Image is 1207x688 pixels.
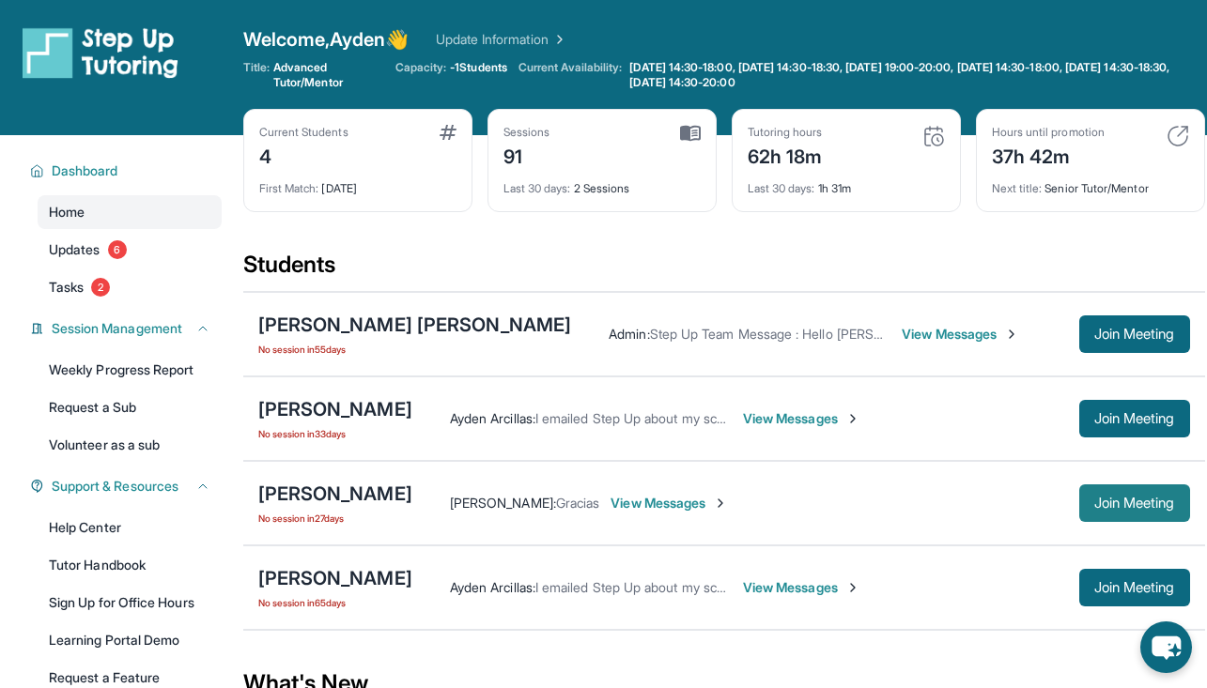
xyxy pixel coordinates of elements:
a: Tasks2 [38,270,222,304]
span: Join Meeting [1094,413,1175,424]
div: Sessions [503,125,550,140]
button: Dashboard [44,161,210,180]
a: Updates6 [38,233,222,267]
a: Sign Up for Office Hours [38,586,222,619]
a: Home [38,195,222,229]
a: Request a Sub [38,390,222,424]
div: [PERSON_NAME] [PERSON_NAME] [258,312,572,338]
span: Current Availability: [518,60,622,90]
img: Chevron-Right [1004,327,1019,342]
span: Join Meeting [1094,329,1175,340]
span: Support & Resources [52,477,178,496]
span: No session in 27 days [258,511,412,526]
span: Last 30 days : [503,181,571,195]
div: 62h 18m [748,140,823,170]
span: Gracias [556,495,600,511]
img: Chevron-Right [845,411,860,426]
span: Ayden Arcillas : [450,579,535,595]
span: Dashboard [52,161,118,180]
span: Session Management [52,319,182,338]
span: No session in 65 days [258,595,412,610]
img: logo [23,26,178,79]
span: View Messages [611,494,728,512]
div: 1h 31m [748,170,945,196]
div: 37h 42m [992,140,1105,170]
a: Weekly Progress Report [38,353,222,387]
span: Ayden Arcillas : [450,410,535,426]
div: 2 Sessions [503,170,701,196]
button: Join Meeting [1079,400,1190,437]
button: Join Meeting [1079,569,1190,606]
span: Last 30 days : [748,181,815,195]
img: Chevron Right [549,30,567,49]
span: View Messages [743,578,860,597]
img: card [440,125,456,140]
div: [PERSON_NAME] [258,396,412,422]
img: card [922,125,945,147]
button: Support & Resources [44,477,210,496]
span: Join Meeting [1094,497,1175,509]
a: Volunteer as a sub [38,428,222,462]
div: Tutoring hours [748,125,823,140]
span: 2 [91,278,110,297]
button: chat-button [1140,621,1192,673]
span: -1 Students [450,60,507,75]
a: [DATE] 14:30-18:00, [DATE] 14:30-18:30, [DATE] 19:00-20:00, [DATE] 14:30-18:00, [DATE] 14:30-18:3... [626,60,1204,90]
div: [PERSON_NAME] [258,565,412,591]
span: Next title : [992,181,1043,195]
a: Update Information [436,30,567,49]
span: Home [49,203,85,222]
div: [DATE] [259,170,456,196]
div: Current Students [259,125,348,140]
span: View Messages [743,409,860,428]
span: Advanced Tutor/Mentor [273,60,384,90]
span: No session in 33 days [258,426,412,441]
span: Updates [49,240,101,259]
a: Learning Portal Demo [38,623,222,657]
button: Session Management [44,319,210,338]
div: Hours until promotion [992,125,1105,140]
span: Join Meeting [1094,582,1175,593]
span: Title: [243,60,270,90]
button: Join Meeting [1079,315,1190,353]
span: No session in 55 days [258,342,572,357]
img: Chevron-Right [713,496,728,511]
div: Students [243,250,1205,291]
div: [PERSON_NAME] [258,481,412,507]
span: View Messages [902,325,1019,344]
img: card [1167,125,1189,147]
button: Join Meeting [1079,484,1190,522]
img: Chevron-Right [845,580,860,595]
span: 6 [108,240,127,259]
a: Help Center [38,511,222,544]
span: Capacity: [395,60,447,75]
div: 91 [503,140,550,170]
span: Welcome, Ayden 👋 [243,26,410,53]
div: 4 [259,140,348,170]
span: Admin : [609,326,649,342]
span: [PERSON_NAME] : [450,495,556,511]
div: Senior Tutor/Mentor [992,170,1189,196]
span: [DATE] 14:30-18:00, [DATE] 14:30-18:30, [DATE] 19:00-20:00, [DATE] 14:30-18:00, [DATE] 14:30-18:3... [629,60,1200,90]
span: Tasks [49,278,84,297]
a: Tutor Handbook [38,548,222,582]
span: First Match : [259,181,319,195]
img: card [680,125,701,142]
